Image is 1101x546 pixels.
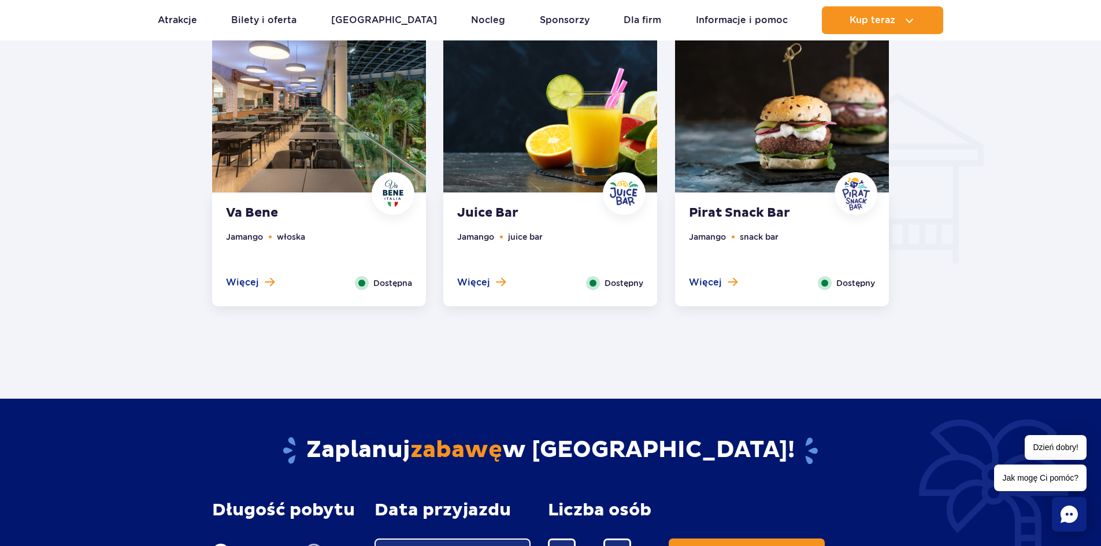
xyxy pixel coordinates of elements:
[158,6,197,34] a: Atrakcje
[850,15,895,25] span: Kup teraz
[508,231,543,243] li: juice bar
[1025,435,1087,460] span: Dzień dobry!
[471,6,505,34] a: Nocleg
[624,6,661,34] a: Dla firm
[689,205,829,221] strong: Pirat Snack Bar
[443,12,657,192] img: Juice Bar
[277,231,305,243] li: włoska
[696,6,788,34] a: Informacje i pomoc
[457,205,597,221] strong: Juice Bar
[822,6,943,34] button: Kup teraz
[457,276,490,289] span: Więcej
[994,465,1087,491] span: Jak mogę Ci pomóc?
[331,6,437,34] a: [GEOGRAPHIC_DATA]
[226,205,366,221] strong: Va Bene
[675,12,889,192] img: Pirat Snack Bar
[1052,497,1087,532] div: Chat
[457,231,494,243] li: Jamango
[457,276,506,289] button: Więcej
[689,231,726,243] li: Jamango
[740,231,779,243] li: snack bar
[605,277,643,289] span: Dostępny
[212,12,426,192] img: Va Bene
[410,436,502,465] span: zabawę
[689,276,737,289] button: Więcej
[231,6,296,34] a: Bilety i oferta
[375,500,511,520] span: Data przyjazdu
[373,277,412,289] span: Dostępna
[226,276,275,289] button: Więcej
[607,176,642,211] img: Juice Bar
[212,500,355,520] span: Długość pobytu
[212,436,889,466] h2: Zaplanuj w [GEOGRAPHIC_DATA]!
[548,500,651,520] span: Liczba osób
[376,176,410,211] img: Va Bene
[836,277,875,289] span: Dostępny
[689,276,722,289] span: Więcej
[540,6,590,34] a: Sponsorzy
[839,176,873,211] img: Pirat Snack Bar
[226,231,263,243] li: Jamango
[226,276,259,289] span: Więcej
